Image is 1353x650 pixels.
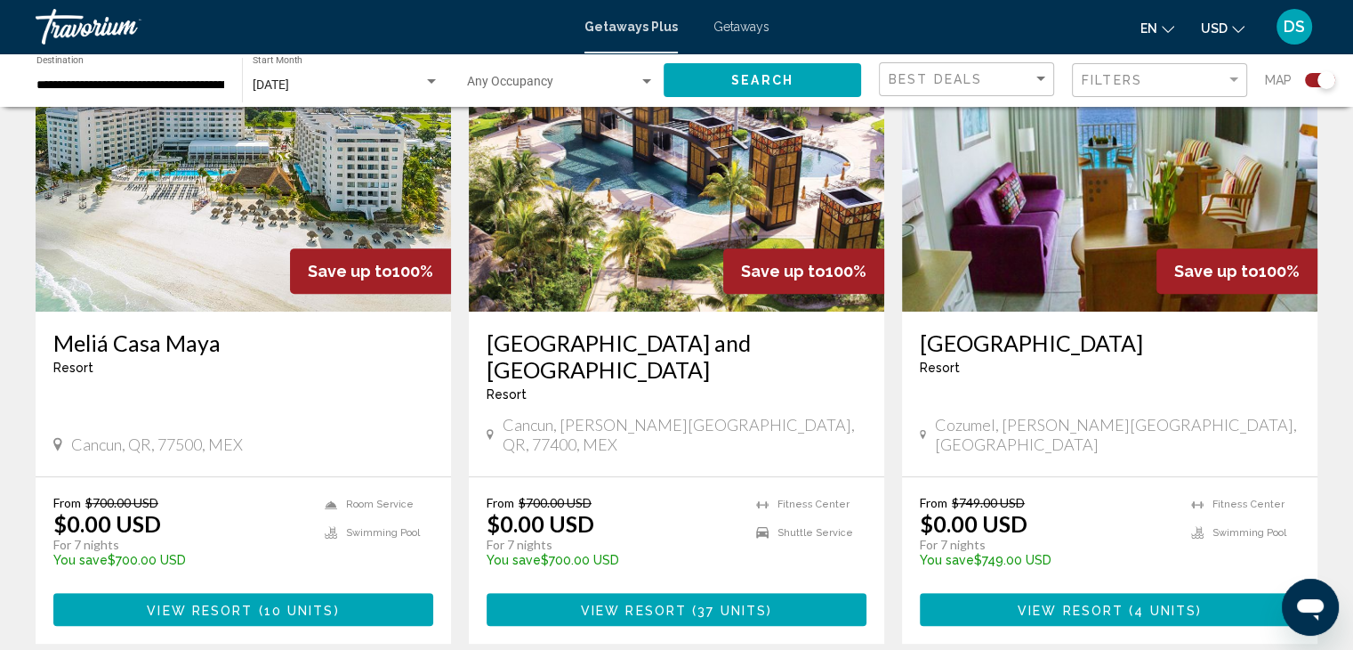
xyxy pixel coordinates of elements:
iframe: Button to launch messaging window [1282,579,1339,636]
p: $0.00 USD [53,510,161,537]
span: Room Service [346,499,414,510]
span: $700.00 USD [519,495,592,510]
span: Shuttle Service [777,527,853,539]
span: $700.00 USD [85,495,158,510]
p: $700.00 USD [53,553,307,567]
span: Save up to [1174,262,1259,280]
span: ( ) [687,603,772,617]
a: Meliá Casa Maya [53,329,433,356]
p: For 7 nights [53,537,307,553]
span: View Resort [1018,603,1123,617]
span: USD [1201,21,1228,36]
button: Search [664,63,861,96]
span: Resort [53,361,93,375]
button: Filter [1072,62,1247,99]
span: View Resort [147,603,253,617]
a: Getaways Plus [584,20,678,34]
p: For 7 nights [920,537,1173,553]
span: 4 units [1134,603,1196,617]
span: [DATE] [253,77,289,92]
span: Swimming Pool [1212,527,1286,539]
button: View Resort(10 units) [53,593,433,626]
p: $700.00 USD [487,553,738,567]
img: ii_vgr1.jpg [469,27,884,312]
span: Fitness Center [1212,499,1285,510]
span: DS [1284,18,1305,36]
span: From [920,495,947,510]
p: $0.00 USD [487,510,594,537]
span: Resort [920,361,960,375]
p: $0.00 USD [920,510,1027,537]
span: Fitness Center [777,499,850,510]
div: 100% [1156,248,1317,294]
span: Save up to [308,262,392,280]
p: $749.00 USD [920,553,1173,567]
button: Change currency [1201,15,1244,41]
button: View Resort(4 units) [920,593,1300,626]
mat-select: Sort by [889,72,1049,87]
a: Getaways [713,20,769,34]
span: Cozumel, [PERSON_NAME][GEOGRAPHIC_DATA], [GEOGRAPHIC_DATA] [935,415,1300,454]
span: ( ) [253,603,339,617]
span: 37 units [697,603,767,617]
span: Filters [1082,73,1142,87]
span: 10 units [264,603,334,617]
button: User Menu [1271,8,1317,45]
span: Swimming Pool [346,527,420,539]
span: You save [53,553,108,567]
p: For 7 nights [487,537,738,553]
span: ( ) [1123,603,1202,617]
span: en [1140,21,1157,36]
button: Change language [1140,15,1174,41]
span: View Resort [581,603,687,617]
button: View Resort(37 units) [487,593,866,626]
a: Travorium [36,9,567,45]
img: ii_ccm1.jpg [36,27,451,312]
span: Save up to [741,262,825,280]
a: [GEOGRAPHIC_DATA] [920,329,1300,356]
span: Cancun, QR, 77500, MEX [71,435,243,454]
span: You save [920,553,974,567]
a: [GEOGRAPHIC_DATA] and [GEOGRAPHIC_DATA] [487,329,866,383]
div: 100% [723,248,884,294]
img: 2451I01L.jpg [902,27,1317,312]
span: From [487,495,514,510]
span: Search [731,74,793,88]
div: 100% [290,248,451,294]
span: You save [487,553,541,567]
span: Map [1265,68,1292,93]
span: Best Deals [889,72,982,86]
span: Cancun, [PERSON_NAME][GEOGRAPHIC_DATA], QR, 77400, MEX [503,415,866,454]
span: Resort [487,387,527,402]
span: $749.00 USD [952,495,1025,510]
span: From [53,495,81,510]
